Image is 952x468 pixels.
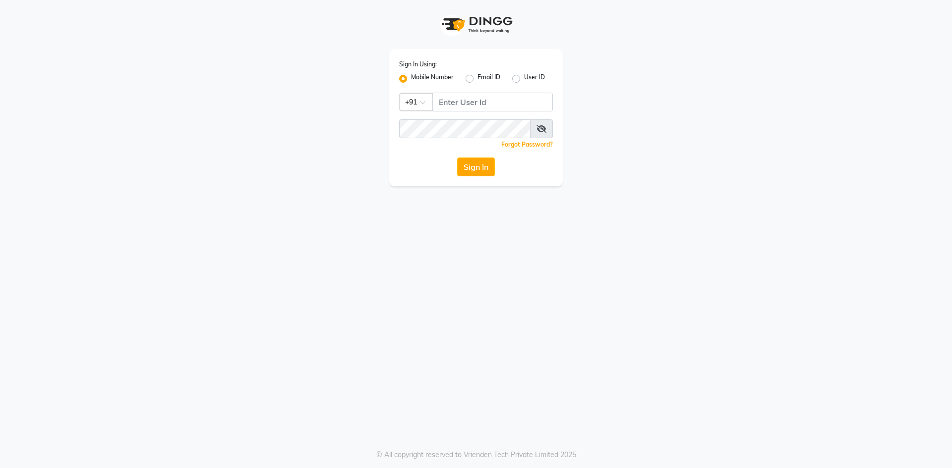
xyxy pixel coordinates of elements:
input: Username [399,119,531,138]
label: Sign In Using: [399,60,437,69]
img: logo1.svg [436,10,516,39]
label: Mobile Number [411,73,454,85]
label: Email ID [477,73,500,85]
button: Sign In [457,157,495,176]
label: User ID [524,73,545,85]
input: Username [432,93,553,111]
a: Forgot Password? [501,141,553,148]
